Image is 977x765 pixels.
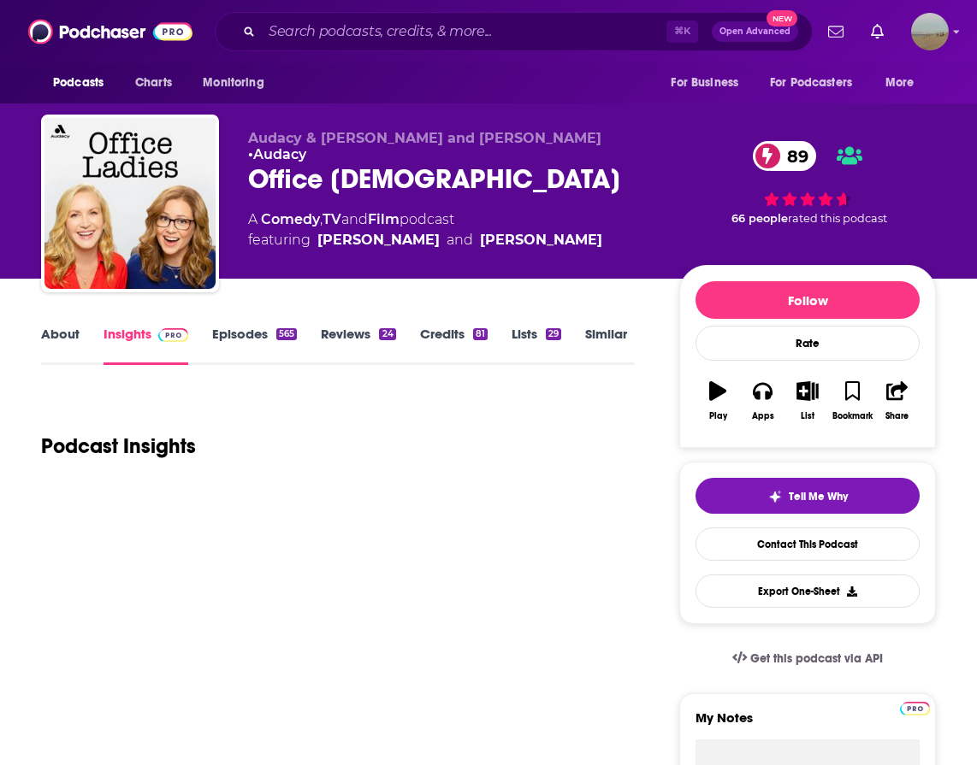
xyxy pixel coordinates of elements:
img: User Profile [911,13,949,50]
a: Credits81 [420,326,488,365]
span: and [447,230,473,250]
span: 66 people [731,212,788,225]
span: Podcasts [53,71,104,95]
span: Tell Me Why [789,490,848,503]
button: Show profile menu [911,13,949,50]
button: open menu [759,67,877,99]
a: Get this podcast via API [719,638,897,680]
span: Monitoring [203,71,263,95]
a: Audacy [253,146,306,162]
a: Film [368,211,400,227]
a: Show notifications dropdown [821,17,850,46]
div: 81 [473,328,488,340]
button: Play [696,370,740,432]
button: Open AdvancedNew [712,21,798,42]
h1: Podcast Insights [41,433,196,459]
span: Logged in as shenderson [911,13,949,50]
div: List [801,411,814,421]
span: and [341,211,368,227]
div: 89 66 peoplerated this podcast [679,130,936,236]
button: Share [875,370,920,432]
div: Play [709,411,727,421]
a: Pro website [900,699,930,715]
span: Get this podcast via API [750,651,883,666]
span: Open Advanced [719,27,790,36]
button: Apps [740,370,785,432]
span: rated this podcast [788,212,887,225]
div: Apps [752,411,774,421]
a: TV [323,211,341,227]
div: Search podcasts, credits, & more... [215,12,813,51]
div: Rate [696,326,920,361]
img: Podchaser - Follow, Share and Rate Podcasts [28,15,192,48]
button: List [785,370,830,432]
a: Lists29 [512,326,561,365]
div: Bookmark [832,411,873,421]
span: , [320,211,323,227]
span: featuring [248,230,602,250]
a: About [41,326,80,365]
span: Charts [135,71,172,95]
a: 89 [753,141,817,171]
div: A podcast [248,209,602,250]
a: Comedy [261,211,320,227]
a: Similar [585,326,627,365]
a: [PERSON_NAME] [317,230,440,250]
button: Bookmark [830,370,874,432]
a: [PERSON_NAME] [480,230,602,250]
a: Show notifications dropdown [864,17,891,46]
a: Contact This Podcast [696,527,920,561]
div: 24 [379,328,395,340]
div: 29 [546,328,561,340]
button: tell me why sparkleTell Me Why [696,478,920,514]
span: Audacy & [PERSON_NAME] and [PERSON_NAME] [248,130,601,146]
div: Share [885,411,909,421]
button: open menu [873,67,936,99]
img: Podchaser Pro [158,328,188,342]
input: Search podcasts, credits, & more... [262,18,666,45]
button: Follow [696,281,920,319]
div: 565 [276,328,297,340]
label: My Notes [696,709,920,739]
span: New [767,10,797,26]
span: 89 [770,141,817,171]
button: open menu [41,67,126,99]
a: Reviews24 [321,326,395,365]
button: open menu [659,67,760,99]
img: Office Ladies [44,118,216,289]
button: open menu [191,67,286,99]
a: InsightsPodchaser Pro [104,326,188,365]
span: More [885,71,915,95]
button: Export One-Sheet [696,574,920,608]
img: tell me why sparkle [768,490,782,503]
a: Charts [124,67,182,99]
a: Episodes565 [212,326,297,365]
span: For Business [671,71,738,95]
img: Podchaser Pro [900,702,930,715]
span: ⌘ K [666,21,698,43]
span: • [248,146,306,162]
span: For Podcasters [770,71,852,95]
